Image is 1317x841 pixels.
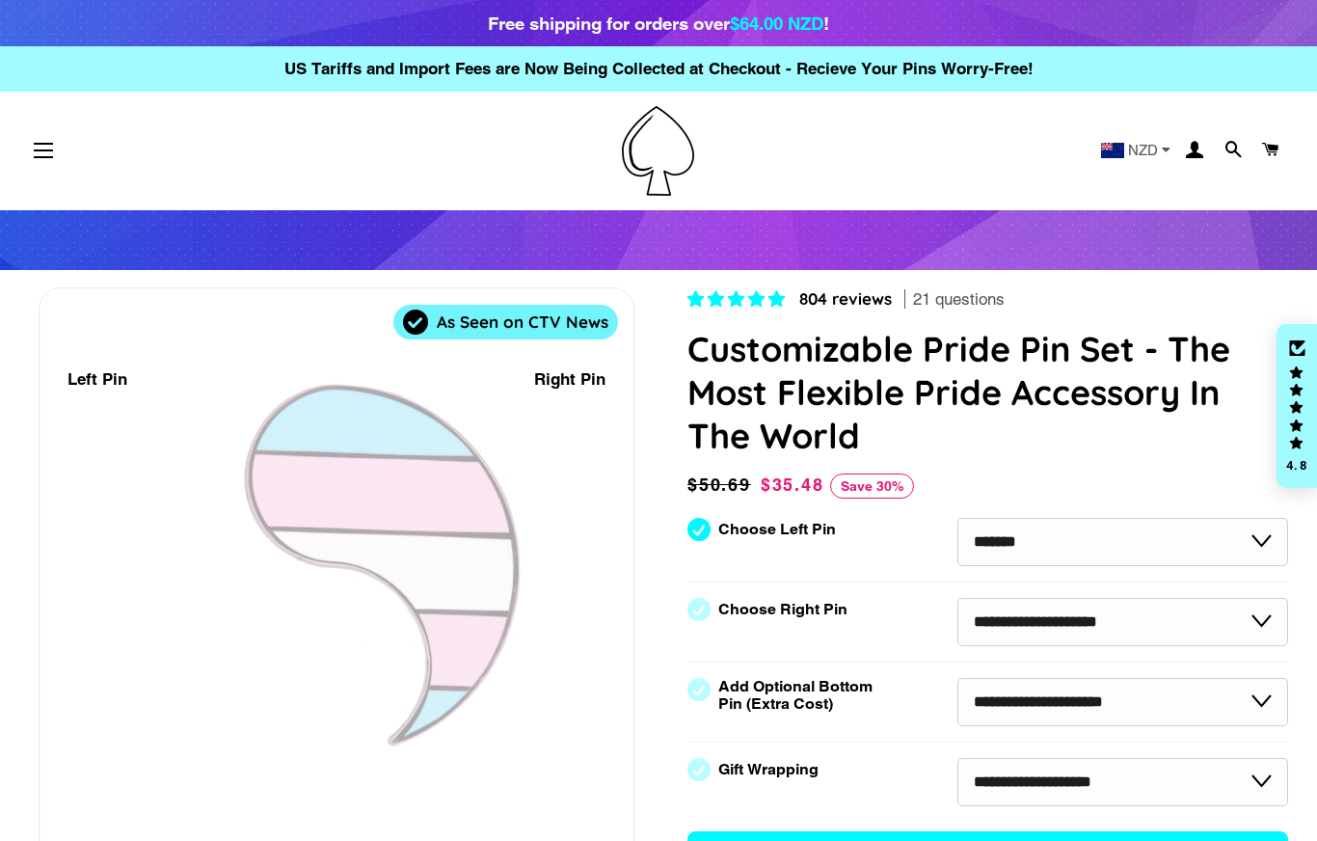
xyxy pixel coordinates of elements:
[534,366,605,393] div: Right Pin
[622,106,694,196] img: Pin-Ace
[1128,143,1158,157] span: NZD
[488,10,829,37] div: Free shipping for orders over !
[1277,324,1317,488] div: Click to open Judge.me floating reviews tab
[730,13,823,34] span: $64.00 NZD
[1285,459,1308,472] div: 4.8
